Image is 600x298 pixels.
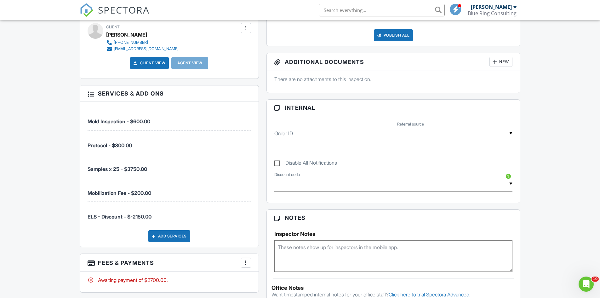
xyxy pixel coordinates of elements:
[80,3,94,17] img: The Best Home Inspection Software - Spectora
[80,254,259,272] h3: Fees & Payments
[389,291,471,298] a: Click here to trial Spectora Advanced.
[319,4,445,16] input: Search everything...
[88,190,151,196] span: Mobilization Fee - $200.00
[267,100,520,116] h3: Internal
[88,178,251,202] li: Manual fee: Mobilization Fee
[489,57,512,67] div: New
[106,46,179,52] a: [EMAIL_ADDRESS][DOMAIN_NAME]
[106,39,179,46] a: [PHONE_NUMBER]
[274,172,300,178] label: Discount code
[274,130,293,137] label: Order ID
[267,53,520,71] h3: Additional Documents
[88,107,251,130] li: Manual fee: Mold Inspection
[88,202,251,225] li: Manual fee: ELS - Discount
[98,3,150,16] span: SPECTORA
[88,166,147,172] span: Samples x 25 - $3750.00
[591,277,599,282] span: 10
[88,277,251,283] div: Awaiting payment of $2700.00.
[468,10,517,16] div: Blue Ring Consulting
[106,25,120,29] span: Client
[274,160,337,168] label: Disable All Notifications
[114,46,179,51] div: [EMAIL_ADDRESS][DOMAIN_NAME]
[80,85,259,102] h3: Services & Add ons
[267,210,520,226] h3: Notes
[88,154,251,178] li: Manual fee: Samples x 25
[148,230,190,242] div: Add Services
[374,29,413,41] div: Publish All
[132,60,166,66] a: Client View
[88,213,151,220] span: ELS - Discount - $-2150.00
[397,121,424,127] label: Referral source
[88,118,150,125] span: Mold Inspection - $600.00
[80,9,150,22] a: SPECTORA
[271,291,516,298] p: Want timestamped internal notes for your office staff?
[106,30,147,39] div: [PERSON_NAME]
[88,131,251,154] li: Manual fee: Protocol
[471,4,512,10] div: [PERSON_NAME]
[579,277,594,292] iframe: Intercom live chat
[88,142,132,149] span: Protocol - $300.00
[271,285,516,291] div: Office Notes
[274,231,513,237] h5: Inspector Notes
[114,40,148,45] div: [PHONE_NUMBER]
[274,76,513,83] p: There are no attachments to this inspection.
